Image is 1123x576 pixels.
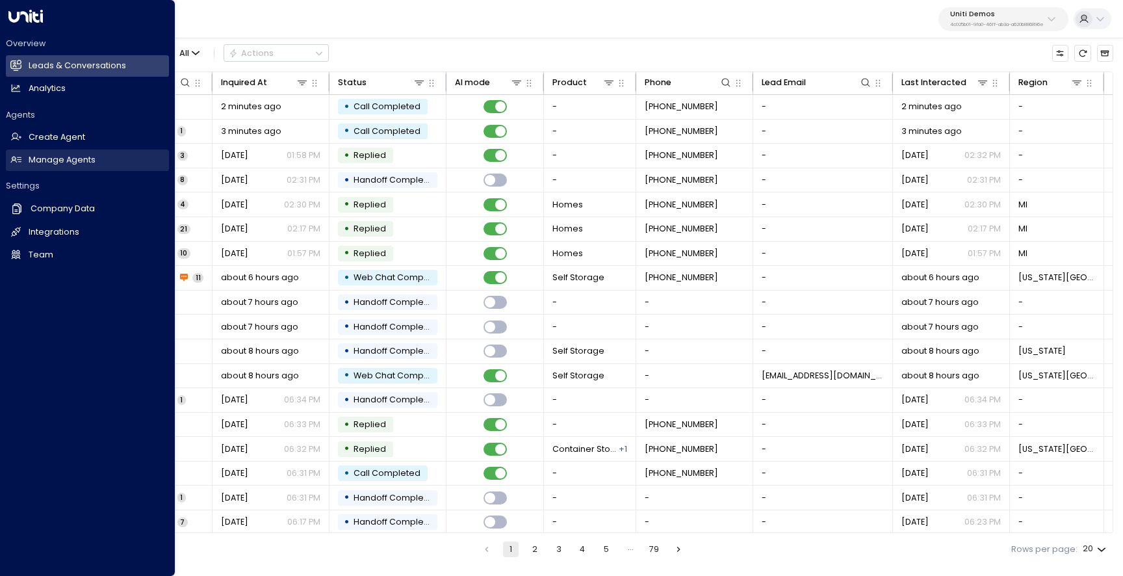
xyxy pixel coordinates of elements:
span: Yesterday [901,516,929,528]
p: 06:34 PM [964,394,1001,406]
button: Go to page 2 [527,542,543,557]
span: Handoff Completed [354,321,438,332]
span: 3 minutes ago [221,125,281,137]
span: +819033977767 [645,272,718,283]
td: - [753,266,893,290]
td: - [1010,144,1104,168]
p: 06:32 PM [964,443,1001,455]
div: • [344,97,350,117]
td: - [544,120,636,144]
div: • [344,146,350,166]
td: - [753,339,893,363]
div: • [344,219,350,239]
span: 7 [177,517,188,527]
span: Jul 31, 2025 [221,223,248,235]
div: • [344,464,350,484]
div: • [344,170,350,190]
div: Product [552,75,587,90]
td: - [636,315,753,339]
div: 20 [1083,540,1109,558]
div: • [344,415,350,435]
td: - [1010,315,1104,339]
div: Last Interacted [901,75,990,90]
p: 02:30 PM [964,199,1001,211]
p: 02:17 PM [968,223,1001,235]
div: Lead Email [762,75,873,90]
span: about 8 hours ago [221,345,299,357]
span: Yesterday [901,492,929,504]
td: - [636,486,753,510]
span: MI [1018,223,1027,235]
span: Jul 31, 2025 [901,199,929,211]
h2: Integrations [29,226,79,239]
div: Phone [645,75,733,90]
td: - [544,144,636,168]
h2: Settings [6,180,169,192]
td: - [753,462,893,486]
button: Go to page 3 [551,542,567,557]
div: … [623,542,638,557]
div: Last Interacted [901,75,966,90]
span: Container Storage [552,443,618,455]
td: - [753,486,893,510]
span: Handoff Completed [354,345,438,356]
div: Status [338,75,426,90]
div: • [344,512,350,532]
span: 2 minutes ago [221,101,281,112]
span: All [179,49,189,58]
span: +12039277283 [645,125,718,137]
span: Replied [354,150,386,161]
p: 06:33 PM [284,419,320,430]
button: Go to next page [671,542,686,557]
span: Yesterday [901,419,929,430]
a: Integrations [6,222,169,243]
td: - [1010,388,1104,412]
p: 06:23 PM [964,516,1001,528]
div: • [344,121,350,141]
label: Rows per page: [1011,543,1078,556]
td: - [1010,95,1104,119]
td: - [753,388,893,412]
span: Jul 31, 2025 [221,248,248,259]
span: New York City [1018,272,1096,283]
span: 11 [192,273,203,283]
div: • [344,341,350,361]
div: Product [552,75,616,90]
span: Handoff Completed [354,492,438,503]
span: about 7 hours ago [901,321,979,333]
td: - [544,315,636,339]
div: Button group with a nested menu [224,44,329,62]
td: - [1010,168,1104,192]
td: - [753,242,893,266]
div: Inquired At [221,75,309,90]
div: Status [338,75,367,90]
td: - [1010,120,1104,144]
span: Homes [552,199,583,211]
p: 06:31 PM [967,492,1001,504]
span: Yesterday [221,419,248,430]
span: Refresh [1074,45,1091,61]
div: Inquired At [221,75,267,90]
div: Phone [645,75,671,90]
p: 06:34 PM [284,394,320,406]
div: Actions [229,48,274,59]
span: Yesterday [901,443,929,455]
td: - [636,388,753,412]
h2: Create Agent [29,131,85,144]
span: Jul 31, 2025 [901,248,929,259]
p: 02:32 PM [964,150,1001,161]
span: about 8 hours ago [901,345,979,357]
span: Handoff Completed [354,516,438,527]
td: - [636,364,753,388]
span: about 8 hours ago [221,370,299,382]
td: - [753,437,893,461]
span: Jul 31, 2025 [901,223,929,235]
div: Region [1018,75,1084,90]
span: Replied [354,223,386,234]
span: +12039277283 [645,174,718,186]
h2: Company Data [31,203,95,215]
span: Handoff Completed [354,394,438,405]
td: - [544,168,636,192]
span: Handoff Completed [354,296,438,308]
span: Yesterday [221,443,248,455]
